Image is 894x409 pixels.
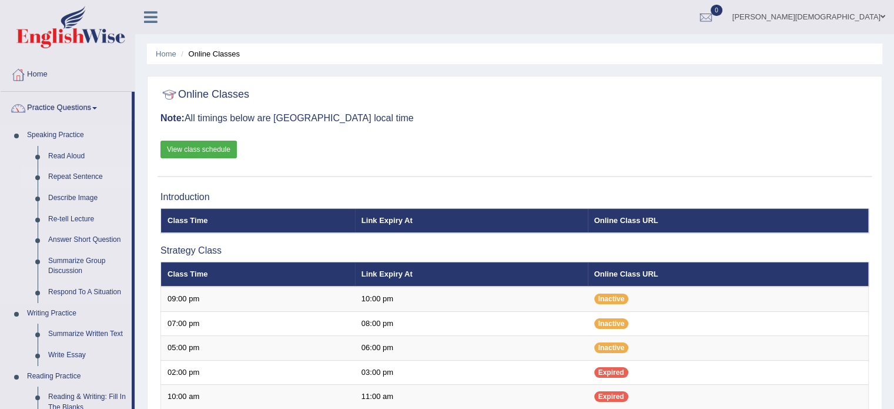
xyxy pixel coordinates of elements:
[594,343,629,353] span: Inactive
[1,92,132,121] a: Practice Questions
[1,58,135,88] a: Home
[22,125,132,146] a: Speaking Practice
[594,367,628,378] span: Expired
[594,294,629,304] span: Inactive
[161,311,355,336] td: 07:00 pm
[22,366,132,387] a: Reading Practice
[355,208,588,233] th: Link Expiry At
[355,287,588,311] td: 10:00 pm
[160,113,185,123] b: Note:
[43,209,132,230] a: Re-tell Lecture
[355,262,588,287] th: Link Expiry At
[43,188,132,209] a: Describe Image
[160,192,869,202] h3: Introduction
[178,48,240,59] li: Online Classes
[594,391,628,402] span: Expired
[160,245,869,256] h3: Strategy Class
[355,336,588,361] td: 06:00 pm
[161,208,355,233] th: Class Time
[160,141,237,158] a: View class schedule
[160,113,869,124] h3: All timings below are [GEOGRAPHIC_DATA] local time
[22,303,132,324] a: Writing Practice
[43,146,132,167] a: Read Aloud
[43,230,132,251] a: Answer Short Question
[43,167,132,188] a: Repeat Sentence
[161,262,355,287] th: Class Time
[43,345,132,366] a: Write Essay
[355,311,588,336] td: 08:00 pm
[43,282,132,303] a: Respond To A Situation
[355,360,588,385] td: 03:00 pm
[588,262,869,287] th: Online Class URL
[43,324,132,345] a: Summarize Written Text
[156,49,176,58] a: Home
[711,5,722,16] span: 0
[161,287,355,311] td: 09:00 pm
[160,86,249,104] h2: Online Classes
[594,318,629,329] span: Inactive
[588,208,869,233] th: Online Class URL
[43,251,132,282] a: Summarize Group Discussion
[161,336,355,361] td: 05:00 pm
[161,360,355,385] td: 02:00 pm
